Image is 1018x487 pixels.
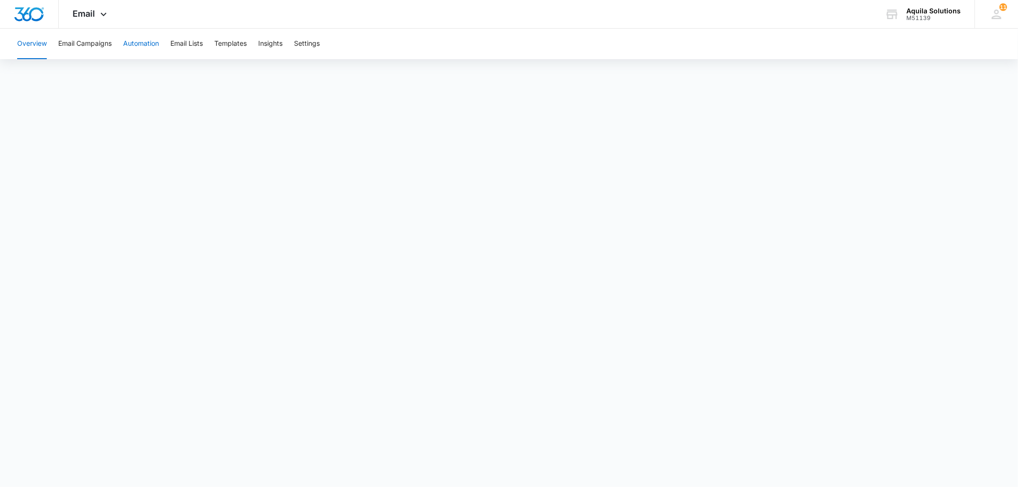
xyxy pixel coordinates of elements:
span: 11 [999,3,1007,11]
button: Templates [214,29,247,59]
button: Email Campaigns [58,29,112,59]
div: account id [906,15,961,21]
div: notifications count [999,3,1007,11]
span: Email [73,9,95,19]
button: Insights [258,29,283,59]
div: account name [906,7,961,15]
button: Settings [294,29,320,59]
button: Overview [17,29,47,59]
button: Email Lists [170,29,203,59]
button: Automation [123,29,159,59]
